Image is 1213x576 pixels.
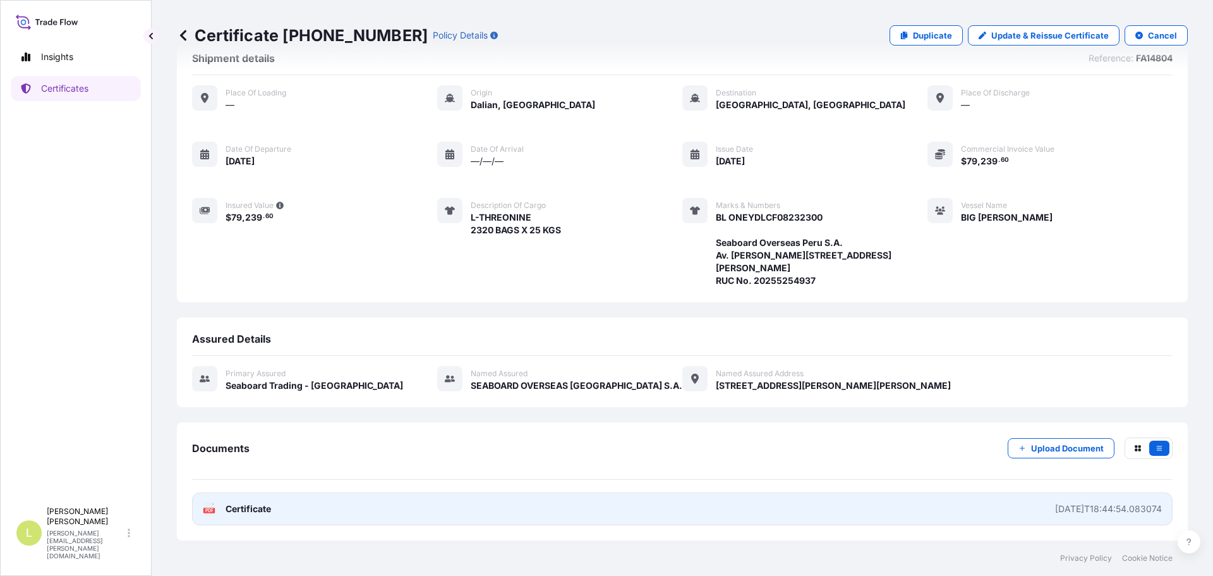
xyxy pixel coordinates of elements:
span: Assured Details [192,333,271,345]
p: Cancel [1148,29,1177,42]
span: 79 [967,157,977,166]
span: [GEOGRAPHIC_DATA], [GEOGRAPHIC_DATA] [716,99,905,111]
button: Cancel [1125,25,1188,46]
span: L-THREONINE 2320 BAGS X 25 KGS [471,211,561,236]
p: Certificates [41,82,88,95]
span: Documents [192,442,250,455]
span: Insured Value [226,200,274,211]
span: Place of Loading [226,88,286,98]
span: Certificate [226,503,271,515]
span: Named Assured Address [716,369,804,379]
span: [DATE] [716,155,745,168]
span: L [26,527,32,539]
span: Date of departure [226,144,291,154]
span: Marks & Numbers [716,200,780,211]
p: Duplicate [913,29,952,42]
p: Policy Details [433,29,488,42]
a: Insights [11,44,141,70]
a: PDFCertificate[DATE]T18:44:54.083074 [192,493,1173,525]
span: 79 [231,213,242,222]
span: Vessel Name [961,200,1007,211]
span: Date of arrival [471,144,524,154]
span: Destination [716,88,756,98]
span: Seaboard Trading - [GEOGRAPHIC_DATA] [226,379,403,392]
div: [DATE]T18:44:54.083074 [1055,503,1162,515]
span: Origin [471,88,492,98]
a: Privacy Policy [1060,553,1112,563]
span: $ [961,157,967,166]
p: Certificate [PHONE_NUMBER] [177,25,428,46]
span: 239 [245,213,262,222]
span: Primary assured [226,369,286,379]
span: 60 [1001,158,1009,162]
p: [PERSON_NAME] [PERSON_NAME] [47,506,125,527]
span: Place of discharge [961,88,1030,98]
a: Duplicate [890,25,963,46]
span: Description of cargo [471,200,546,211]
span: BL ONEYDLCF08232300 Seaboard Overseas Peru S.A. Av. [PERSON_NAME][STREET_ADDRESS][PERSON_NAME] RU... [716,211,927,287]
p: [PERSON_NAME][EMAIL_ADDRESS][PERSON_NAME][DOMAIN_NAME] [47,529,125,560]
span: [DATE] [226,155,255,168]
span: Dalian, [GEOGRAPHIC_DATA] [471,99,595,111]
p: Update & Reissue Certificate [991,29,1109,42]
a: Cookie Notice [1122,553,1173,563]
span: BIG [PERSON_NAME] [961,211,1053,224]
span: $ [226,213,231,222]
a: Update & Reissue Certificate [968,25,1119,46]
span: —/—/— [471,155,504,168]
span: — [961,99,970,111]
text: PDF [205,508,214,513]
span: 239 [981,157,998,166]
span: , [242,213,245,222]
span: — [226,99,234,111]
span: Commercial Invoice Value [961,144,1054,154]
p: Insights [41,51,73,63]
span: SEABOARD OVERSEAS [GEOGRAPHIC_DATA] S.A. [471,379,682,392]
span: , [977,157,981,166]
span: Named Assured [471,369,528,379]
span: . [998,158,1000,162]
span: . [263,214,265,219]
span: Issue Date [716,144,753,154]
span: 60 [265,214,274,219]
p: Upload Document [1031,442,1104,455]
a: Certificates [11,76,141,101]
span: [STREET_ADDRESS][PERSON_NAME][PERSON_NAME] [716,379,951,392]
button: Upload Document [1008,438,1114,458]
